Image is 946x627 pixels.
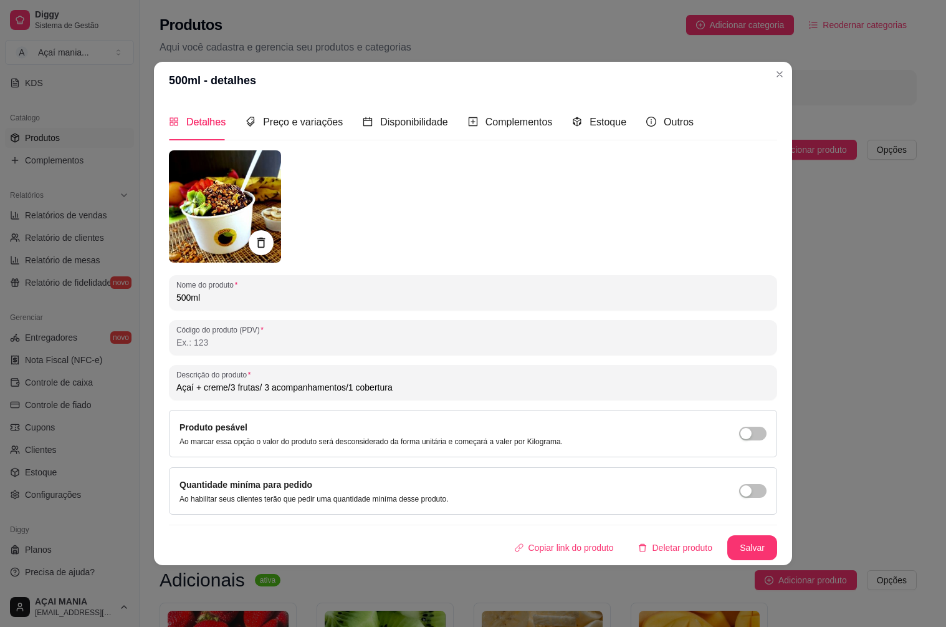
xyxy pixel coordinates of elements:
[505,535,624,560] button: Copiar link do produto
[363,117,373,127] span: calendar
[590,117,626,127] span: Estoque
[179,480,312,490] label: Quantidade miníma para pedido
[179,437,563,447] p: Ao marcar essa opção o valor do produto será desconsiderado da forma unitária e começará a valer ...
[186,117,226,127] span: Detalhes
[380,117,448,127] span: Disponibilidade
[485,117,553,127] span: Complementos
[727,535,777,560] button: Salvar
[176,324,268,335] label: Código do produto (PDV)
[176,369,255,380] label: Descrição do produto
[468,117,478,127] span: plus-square
[176,381,770,394] input: Descrição do produto
[176,279,242,290] label: Nome do produto
[176,291,770,304] input: Nome do produto
[179,494,449,504] p: Ao habilitar seus clientes terão que pedir uma quantidade miníma desse produto.
[646,117,656,127] span: info-circle
[263,117,343,127] span: Preço e variações
[572,117,582,127] span: code-sandbox
[638,543,647,552] span: delete
[664,117,694,127] span: Outros
[628,535,722,560] button: deleteDeletar produto
[169,150,281,263] img: produto
[176,336,770,349] input: Código do produto (PDV)
[246,117,256,127] span: tags
[169,117,179,127] span: appstore
[179,422,247,432] label: Produto pesável
[154,62,792,99] header: 500ml - detalhes
[770,64,790,84] button: Close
